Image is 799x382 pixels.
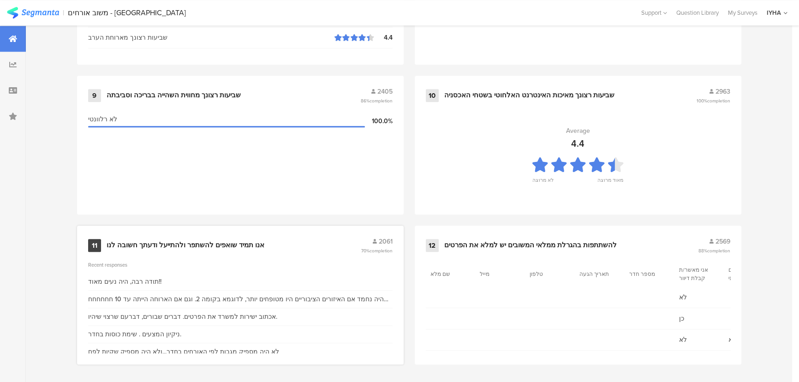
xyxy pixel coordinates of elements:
span: completion [707,97,730,104]
section: מאשר לפרסם את חוות דעתי במדיה [728,266,770,282]
span: 86% [361,97,393,104]
div: 100.0% [365,116,393,126]
div: משוב אורחים - [GEOGRAPHIC_DATA] [68,8,186,17]
div: היה נחמד אם האיזורים הציבוריים היו מטופחים יותר, לדוגמא בקומה 2. וגם אם הארוחה הייתה עד 10 חחחחחח... [88,294,393,304]
div: לא מרוצה [532,176,554,189]
span: לא רלוונטי [88,114,117,124]
div: תודה רבה, היה נעים מאוד!! [88,277,161,286]
span: completion [707,247,730,254]
div: ניקיון המצעים . שימת כוסות בחדר. [88,329,181,339]
div: להשתתפות בהגרלת ממלאי המשובים יש למלא את הפרטים [444,241,617,250]
div: שביעות רצונך מארוחת הערב [88,33,334,42]
section: טלפון [530,270,571,278]
span: 2963 [716,87,730,96]
div: Recent responses [88,261,393,269]
div: 10 [426,89,439,102]
div: IYHA [767,8,781,17]
span: 70% [361,247,393,254]
span: 2405 [377,87,393,96]
span: completion [370,247,393,254]
div: Support [641,6,667,20]
div: אנו תמיד שואפים להשתפר ולהתייעל ודעתך חשובה לנו [107,241,264,250]
a: Question Library [672,8,723,17]
div: 4.4 [571,137,584,150]
span: לא [728,335,769,345]
img: segmanta logo [7,7,59,18]
div: | [63,7,64,18]
div: 9 [88,89,101,102]
span: 88% [698,247,730,254]
span: completion [370,97,393,104]
section: תאריך הגעה [579,270,621,278]
span: 2569 [716,237,730,246]
span: לא [679,335,719,345]
div: 11 [88,239,101,252]
span: לא [679,292,719,302]
div: מאוד מרוצה [597,176,623,189]
div: לא היה מספיק מגבות לפי האורחים בחדר...ולא היה מספיק שקיות לפח [88,347,279,357]
a: My Surveys [723,8,762,17]
div: אכתוב ישירות למשרד את הפרטים. דברים שבורים, דברעם שרצוי שיהיו. [88,312,277,322]
div: 12 [426,239,439,252]
span: כן [679,314,719,323]
section: מספר חדר [629,270,671,278]
section: אני מאשר/ת קבלת דיוור [679,266,720,282]
div: שביעות רצונך מחווית השהייה בבריכה וסביבתה [107,91,241,100]
span: 100% [697,97,730,104]
section: מייל [480,270,521,278]
section: שם מלא [430,270,472,278]
div: שביעות רצונך מאיכות האינטרנט האלחוטי בשטחי האכסניה [444,91,614,100]
div: 4.4 [374,33,393,42]
span: 2061 [379,237,393,246]
div: Average [566,126,590,136]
